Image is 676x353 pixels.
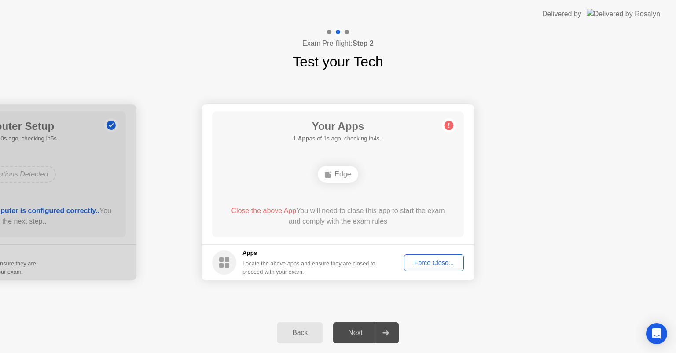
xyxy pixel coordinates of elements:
h1: Your Apps [293,118,383,134]
h5: Apps [242,249,376,257]
div: Locate the above apps and ensure they are closed to proceed with your exam. [242,259,376,276]
div: Open Intercom Messenger [646,323,667,344]
div: Next [336,329,375,337]
div: You will need to close this app to start the exam and comply with the exam rules [225,206,452,227]
span: Close the above App [231,207,296,214]
button: Force Close... [404,254,464,271]
b: 1 App [293,135,309,142]
div: Back [280,329,320,337]
div: Force Close... [407,259,461,266]
h4: Exam Pre-flight: [302,38,374,49]
button: Next [333,322,399,343]
h5: as of 1s ago, checking in4s.. [293,134,383,143]
button: Back [277,322,323,343]
h1: Test your Tech [293,51,383,72]
img: Delivered by Rosalyn [587,9,660,19]
div: Edge [318,166,358,183]
div: Delivered by [542,9,581,19]
b: Step 2 [353,40,374,47]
